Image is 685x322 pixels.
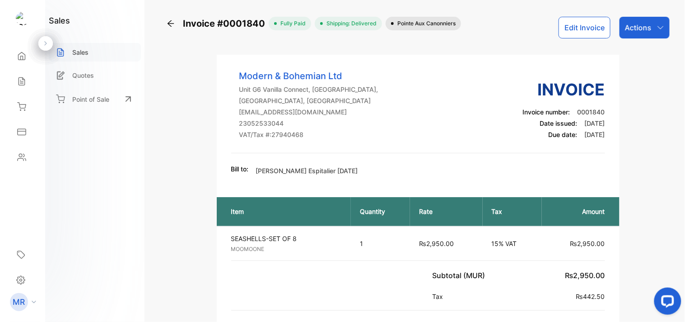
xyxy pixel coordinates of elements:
a: Point of Sale [49,89,141,109]
p: Unit G6 Vanilla Connect, [GEOGRAPHIC_DATA], [239,85,378,94]
p: Sales [72,47,89,57]
p: Subtotal (MUR) [433,270,489,281]
p: MOOMOONE [231,245,344,253]
span: 0001840 [578,108,605,116]
p: [GEOGRAPHIC_DATA], [GEOGRAPHIC_DATA] [239,96,378,105]
span: Invoice number: [523,108,570,116]
span: Invoice #0001840 [183,17,269,30]
p: Tax [492,207,533,216]
span: Shipping: Delivered [323,19,377,28]
p: [PERSON_NAME] Espitalier [DATE] [256,166,358,175]
p: Rate [419,207,473,216]
span: Date issued: [540,119,578,127]
h3: Invoice [523,77,605,102]
p: Amount [551,207,605,216]
p: 15% VAT [492,239,533,248]
p: Quotes [72,71,94,80]
span: ₨2,950.00 [419,240,454,247]
a: Quotes [49,66,141,85]
button: Actions [620,17,670,38]
a: Sales [49,43,141,62]
span: [DATE] [585,119,605,127]
p: Modern & Bohemian Ltd [239,69,378,83]
p: 23052533044 [239,118,378,128]
span: [DATE] [585,131,605,138]
img: logo [16,12,29,25]
p: SEASHELLS-SET OF 8 [231,234,344,243]
p: Tax [433,292,447,301]
p: 1 [360,239,401,248]
h1: sales [49,14,70,27]
span: ₨2,950.00 [565,271,605,280]
span: ₨2,950.00 [570,240,605,247]
span: ₨442.50 [576,293,605,300]
p: Quantity [360,207,401,216]
span: fully paid [277,19,306,28]
span: Due date: [549,131,578,138]
p: MR [13,296,25,308]
p: VAT/Tax #: 27940468 [239,130,378,139]
p: Actions [625,22,652,33]
button: Edit Invoice [559,17,610,38]
iframe: LiveChat chat widget [647,284,685,322]
p: Bill to: [231,164,249,174]
p: Point of Sale [72,95,109,104]
span: Pointe aux Canonniers [394,19,456,28]
p: Item [231,207,342,216]
p: [EMAIL_ADDRESS][DOMAIN_NAME] [239,107,378,117]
